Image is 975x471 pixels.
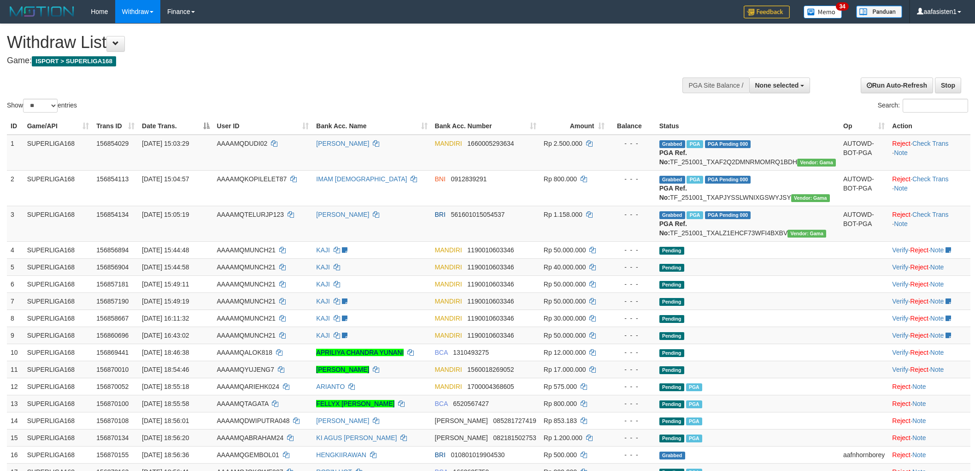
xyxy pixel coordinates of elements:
[451,211,505,218] span: Copy 561601015054537 to clipboard
[142,417,189,424] span: [DATE] 18:56:01
[316,140,369,147] a: [PERSON_NAME]
[930,246,944,254] a: Note
[7,446,23,463] td: 16
[888,412,970,429] td: ·
[142,246,189,254] span: [DATE] 15:44:48
[435,263,462,271] span: MANDIRI
[544,246,586,254] span: Rp 50.000.000
[892,246,908,254] a: Verify
[612,174,652,184] div: - - -
[217,211,284,218] span: AAAAMQTELURJP123
[316,451,366,459] a: HENGKIIRAWAN
[316,417,369,424] a: [PERSON_NAME]
[612,262,652,272] div: - - -
[840,118,888,135] th: Op: activate to sort column ascending
[7,135,23,171] td: 1
[894,220,908,227] a: Note
[96,211,129,218] span: 156854134
[892,280,908,288] a: Verify
[888,118,970,135] th: Action
[856,6,902,18] img: panduan.png
[840,206,888,241] td: AUTOWD-BOT-PGA
[467,315,514,322] span: Copy 1190010603346 to clipboard
[930,349,944,356] a: Note
[7,275,23,292] td: 6
[892,417,910,424] a: Reject
[544,383,577,390] span: Rp 575.000
[435,211,446,218] span: BRI
[544,400,577,407] span: Rp 800.000
[7,258,23,275] td: 5
[888,275,970,292] td: · ·
[316,434,397,441] a: KI AGUS [PERSON_NAME]
[682,78,749,93] div: PGA Site Balance /
[142,315,189,322] span: [DATE] 16:11:32
[659,211,685,219] span: Grabbed
[659,366,684,374] span: Pending
[96,434,129,441] span: 156870134
[467,140,514,147] span: Copy 1660005293634 to clipboard
[467,263,514,271] span: Copy 1190010603346 to clipboard
[659,247,684,255] span: Pending
[217,451,279,459] span: AAAAMQGEMBOL01
[705,176,751,184] span: PGA Pending
[142,211,189,218] span: [DATE] 15:05:19
[659,349,684,357] span: Pending
[656,206,840,241] td: TF_251001_TXALZ1EHCF73WFI4BXBV
[910,332,928,339] a: Reject
[544,298,586,305] span: Rp 50.000.000
[32,56,116,66] span: ISPORT > SUPERLIGA168
[7,344,23,361] td: 10
[217,400,269,407] span: AAAAMQTAGATA
[7,378,23,395] td: 12
[659,435,684,442] span: Pending
[435,400,448,407] span: BCA
[910,246,928,254] a: Reject
[888,429,970,446] td: ·
[840,170,888,206] td: AUTOWD-BOT-PGA
[217,417,290,424] span: AAAAMQDWIPUTRA048
[659,149,687,166] b: PGA Ref. No:
[687,211,703,219] span: Marked by aafsengchandara
[217,315,276,322] span: AAAAMQMUNCH21
[316,383,345,390] a: ARIANTO
[96,140,129,147] span: 156854029
[142,451,189,459] span: [DATE] 18:56:36
[930,298,944,305] a: Note
[23,446,93,463] td: SUPERLIGA168
[316,349,404,356] a: APRILIYA CHANDRA YUNANI
[912,400,926,407] a: Note
[608,118,656,135] th: Balance
[435,280,462,288] span: MANDIRI
[888,206,970,241] td: · ·
[7,33,641,52] h1: Withdraw List
[451,175,487,183] span: Copy 0912839291 to clipboard
[7,395,23,412] td: 13
[612,450,652,459] div: - - -
[316,211,369,218] a: [PERSON_NAME]
[142,366,189,373] span: [DATE] 18:54:46
[23,378,93,395] td: SUPERLIGA168
[892,383,910,390] a: Reject
[96,332,129,339] span: 156860696
[312,118,431,135] th: Bank Acc. Name: activate to sort column ascending
[659,315,684,323] span: Pending
[316,298,330,305] a: KAJI
[687,140,703,148] span: Marked by aafsoycanthlai
[930,366,944,373] a: Note
[686,417,702,425] span: Marked by aafheankoy
[544,366,586,373] span: Rp 17.000.000
[142,263,189,271] span: [DATE] 15:44:58
[892,434,910,441] a: Reject
[755,82,799,89] span: None selected
[96,280,129,288] span: 156857181
[687,176,703,184] span: Marked by aafchhiseyha
[217,175,287,183] span: AAAAMQKOPILELET87
[930,315,944,322] a: Note
[7,5,77,18] img: MOTION_logo.png
[435,175,446,183] span: BNI
[467,298,514,305] span: Copy 1190010603346 to clipboard
[23,118,93,135] th: Game/API: activate to sort column ascending
[892,211,910,218] a: Reject
[544,140,582,147] span: Rp 2.500.000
